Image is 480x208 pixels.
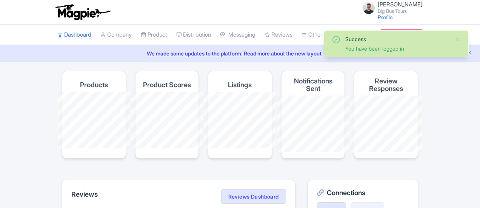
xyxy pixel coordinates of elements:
[363,2,375,14] img: digfaj7bfdq63uoecq43.jpg
[358,2,423,14] a: [PERSON_NAME] Big Bus Tours
[455,35,461,44] button: Close
[288,77,339,92] h4: Notifications Sent
[265,25,292,45] a: Reviews
[143,81,191,89] h4: Product Scores
[228,81,252,89] h4: Listings
[176,25,211,45] a: Distribution
[378,1,423,8] span: [PERSON_NAME]
[380,29,423,40] a: Subscription
[317,189,409,197] h2: Connections
[345,45,449,52] div: You have been logged in
[221,189,286,204] a: Reviews Dashboard
[302,25,322,45] a: Other
[360,77,412,92] h4: Review Responses
[467,49,472,57] button: Close announcement
[80,81,108,89] h4: Products
[345,35,449,43] div: Success
[378,14,393,20] a: Profile
[5,49,475,57] a: We made some updates to the platform. Read more about the new layout
[220,25,255,45] a: Messaging
[57,25,91,45] a: Dashboard
[54,4,112,20] img: logo-ab69f6fb50320c5b225c76a69d11143b.png
[378,9,423,14] small: Big Bus Tours
[100,25,132,45] a: Company
[141,25,167,45] a: Product
[71,191,98,198] h2: Reviews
